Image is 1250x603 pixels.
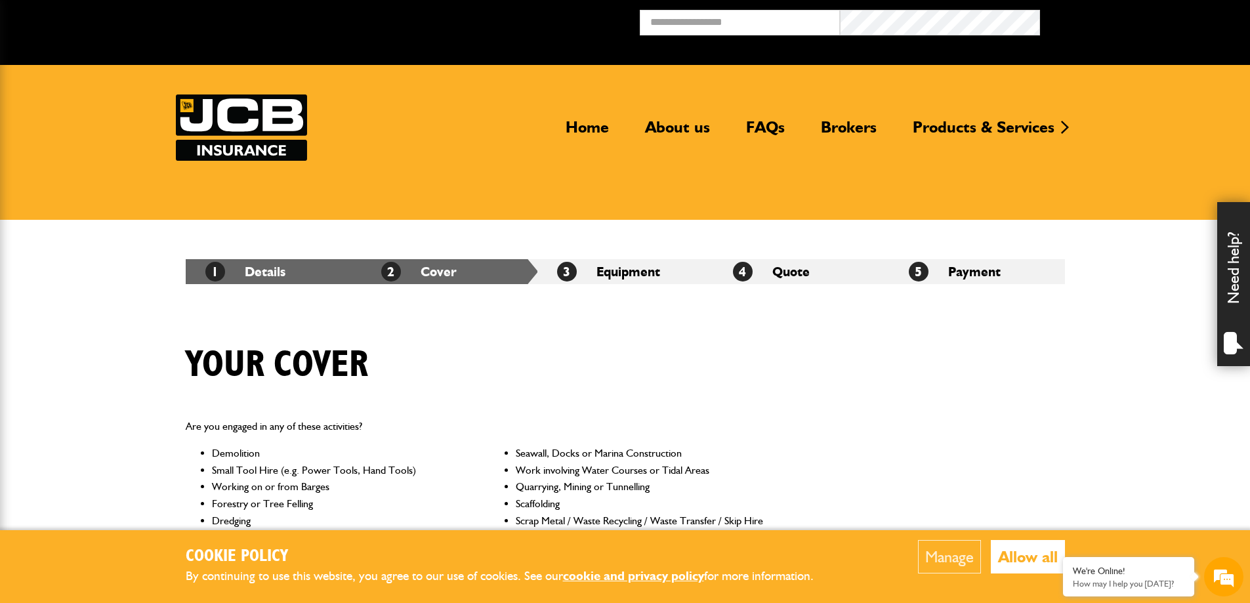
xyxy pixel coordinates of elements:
[733,262,753,281] span: 4
[713,259,889,284] li: Quote
[909,262,928,281] span: 5
[918,540,981,573] button: Manage
[186,547,835,567] h2: Cookie Policy
[1217,202,1250,366] div: Need help?
[991,540,1065,573] button: Allow all
[212,462,461,479] li: Small Tool Hire (e.g. Power Tools, Hand Tools)
[381,262,401,281] span: 2
[537,259,713,284] li: Equipment
[186,566,835,587] p: By continuing to use this website, you agree to our use of cookies. See our for more information.
[1073,579,1184,589] p: How may I help you today?
[176,94,307,161] a: JCB Insurance Services
[556,117,619,148] a: Home
[186,343,368,387] h1: Your cover
[212,445,461,462] li: Demolition
[516,462,764,479] li: Work involving Water Courses or Tidal Areas
[212,495,461,512] li: Forestry or Tree Felling
[736,117,795,148] a: FAQs
[557,262,577,281] span: 3
[1040,10,1240,30] button: Broker Login
[362,259,537,284] li: Cover
[1073,566,1184,577] div: We're Online!
[176,94,307,161] img: JCB Insurance Services logo
[516,512,764,546] li: Scrap Metal / Waste Recycling / Waste Transfer / Skip Hire or Landfill
[516,495,764,512] li: Scaffolding
[205,264,285,280] a: 1Details
[205,262,225,281] span: 1
[903,117,1064,148] a: Products & Services
[516,478,764,495] li: Quarrying, Mining or Tunnelling
[563,568,704,583] a: cookie and privacy policy
[516,445,764,462] li: Seawall, Docks or Marina Construction
[635,117,720,148] a: About us
[811,117,886,148] a: Brokers
[186,418,765,435] p: Are you engaged in any of these activities?
[212,512,461,546] li: Dredging
[212,478,461,495] li: Working on or from Barges
[889,259,1065,284] li: Payment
